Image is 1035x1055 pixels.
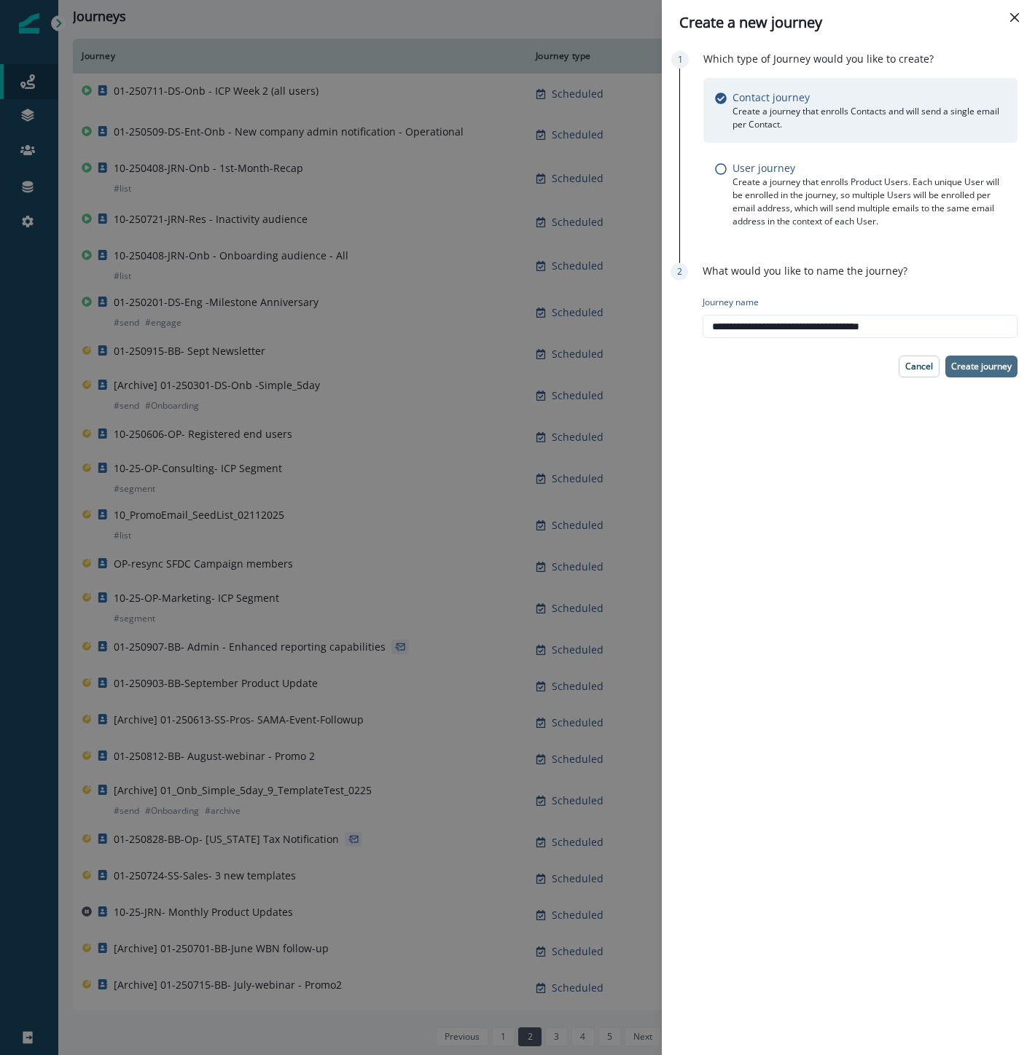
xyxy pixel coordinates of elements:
[703,51,934,66] p: Which type of Journey would you like to create?
[703,263,907,278] p: What would you like to name the journey?
[679,12,1018,34] div: Create a new journey
[905,361,933,372] p: Cancel
[733,176,1006,228] p: Create a journey that enrolls Product Users. Each unique User will be enrolled in the journey, so...
[733,160,795,176] p: User journey
[703,296,759,309] p: Journey name
[678,53,683,66] p: 1
[677,265,682,278] p: 2
[733,105,1006,131] p: Create a journey that enrolls Contacts and will send a single email per Contact.
[945,356,1018,377] button: Create journey
[733,90,810,105] p: Contact journey
[951,361,1012,372] p: Create journey
[1003,6,1026,29] button: Close
[899,356,940,377] button: Cancel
